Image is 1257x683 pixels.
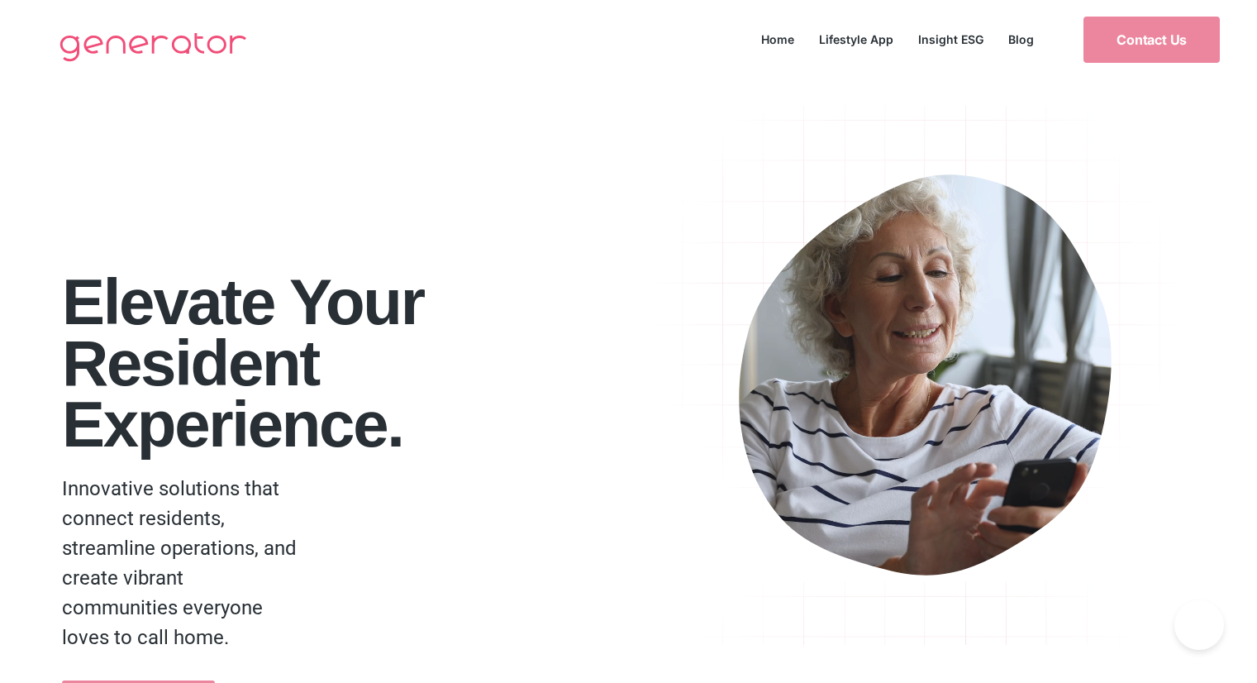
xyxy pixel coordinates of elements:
a: Blog [996,28,1046,50]
a: Contact Us [1083,17,1220,63]
a: Lifestyle App [807,28,906,50]
nav: Menu [749,28,1046,50]
h1: Elevate your Resident Experience. [62,270,639,454]
iframe: Toggle Customer Support [1174,600,1224,650]
a: Insight ESG [906,28,996,50]
a: Home [749,28,807,50]
p: Innovative solutions that connect residents, streamline operations, and create vibrant communitie... [62,474,302,652]
span: Contact Us [1117,33,1187,46]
